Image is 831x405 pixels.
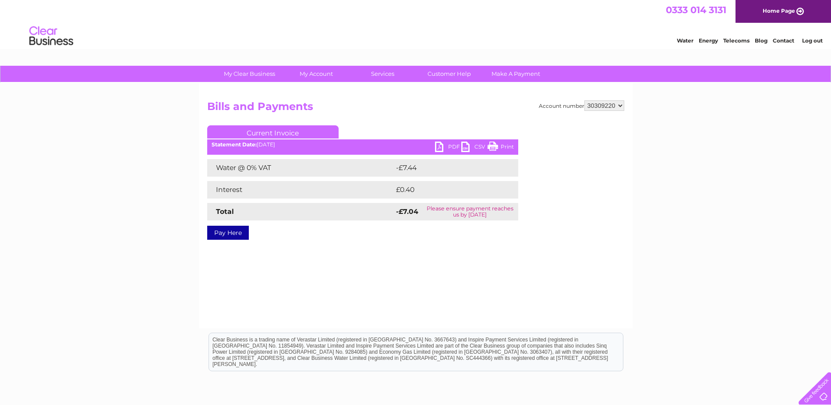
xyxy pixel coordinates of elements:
a: Current Invoice [207,125,339,139]
h2: Bills and Payments [207,100,624,117]
a: Make A Payment [480,66,552,82]
a: Contact [773,37,794,44]
b: Statement Date: [212,141,257,148]
img: logo.png [29,23,74,50]
a: Blog [755,37,767,44]
a: Log out [802,37,823,44]
a: CSV [461,142,488,154]
a: PDF [435,142,461,154]
div: Account number [539,100,624,111]
a: 0333 014 3131 [666,4,726,15]
td: Please ensure payment reaches us by [DATE] [422,203,518,220]
td: Water @ 0% VAT [207,159,394,177]
a: My Clear Business [213,66,286,82]
strong: -£7.04 [396,207,418,216]
div: Clear Business is a trading name of Verastar Limited (registered in [GEOGRAPHIC_DATA] No. 3667643... [209,5,623,43]
td: -£7.44 [394,159,500,177]
a: Pay Here [207,226,249,240]
a: Energy [699,37,718,44]
td: £0.40 [394,181,498,199]
a: Telecoms [723,37,750,44]
a: My Account [280,66,352,82]
a: Services [347,66,419,82]
td: Interest [207,181,394,199]
a: Print [488,142,514,154]
div: [DATE] [207,142,518,148]
a: Water [677,37,693,44]
a: Customer Help [413,66,485,82]
strong: Total [216,207,234,216]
